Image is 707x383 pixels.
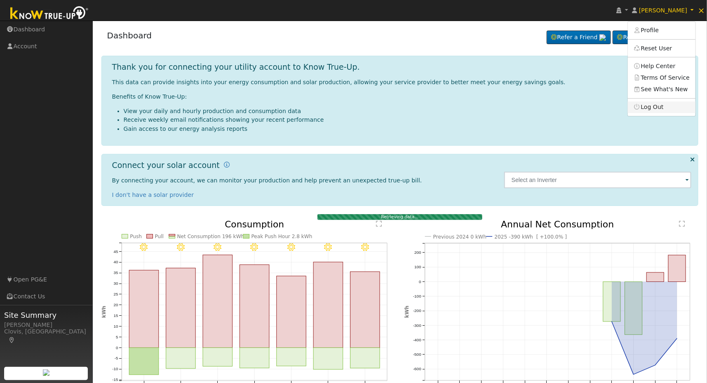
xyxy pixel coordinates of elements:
[124,107,692,116] li: View your daily and hourly production and consumption data
[203,348,233,366] rect: onclick=""
[112,62,360,72] h1: Thank you for connecting your utility account to Know True-Up.
[112,378,118,382] text: -15
[413,338,421,342] text: -400
[404,306,410,318] text: kWh
[676,337,679,340] circle: onclick=""
[603,282,620,322] rect: onclick=""
[504,172,692,188] input: Select an Inverter
[324,244,332,252] i: 8/11 - Clear
[177,244,185,252] i: 8/07 - Clear
[129,270,159,348] rect: onclick=""
[101,306,106,318] text: kWh
[113,260,118,265] text: 40
[350,348,380,369] rect: onclick=""
[419,279,421,284] text: 0
[4,327,88,345] div: Clovis, [GEOGRAPHIC_DATA]
[277,276,306,348] rect: onclick=""
[113,281,118,286] text: 30
[166,268,195,348] rect: onclick=""
[547,31,611,45] a: Refer a Friend
[225,219,284,229] text: Consumption
[314,348,343,370] rect: onclick=""
[414,265,421,270] text: 100
[116,335,118,339] text: 5
[214,244,221,252] i: 8/08 - Clear
[610,320,613,323] circle: onclick=""
[177,234,244,239] text: Net Consumption 196 kWh
[679,220,685,227] text: 
[4,310,88,321] span: Site Summary
[113,303,118,307] text: 20
[317,214,482,220] div: Retrieving data...
[613,31,693,45] a: Request a Cleaning
[113,324,118,329] text: 10
[599,34,606,41] img: retrieve
[361,244,369,252] i: 8/12 - Clear
[107,31,152,40] a: Dashboard
[314,262,343,348] rect: onclick=""
[113,313,118,318] text: 15
[251,234,312,239] text: Peak Push Hour 2.8 kWh
[140,244,148,252] i: 8/06 - Clear
[113,271,118,275] text: 35
[130,234,142,239] text: Push
[166,348,195,369] rect: onclick=""
[287,244,295,252] i: 8/10 - Clear
[6,5,93,23] img: Know True-Up
[155,234,164,239] text: Pull
[413,352,421,357] text: -500
[669,255,686,282] rect: onclick=""
[112,92,692,101] p: Benefits of Know True-Up:
[114,356,118,361] text: -5
[654,364,657,367] circle: onclick=""
[112,191,194,198] a: I don't have a solar provider
[647,272,664,282] rect: onclick=""
[277,348,306,366] rect: onclick=""
[124,125,692,133] li: Gain access to our energy analysis reports
[414,250,421,255] text: 200
[501,219,614,229] text: Annual Net Consumption
[112,79,566,85] span: This data can provide insights into your energy consumption and solar production, allowing your s...
[376,220,382,227] text: 
[628,60,695,72] a: Help Center
[413,367,421,371] text: -600
[350,272,380,348] rect: onclick=""
[698,5,705,15] span: ×
[112,161,220,170] h1: Connect your solar account
[628,72,695,83] a: Terms Of Service
[124,116,692,124] li: Receive weekly email notifications showing your recent performance
[129,348,159,375] rect: onclick=""
[116,345,118,350] text: 0
[112,177,422,184] span: By connecting your account, we can monitor your production and help prevent an unexpected true-up...
[43,369,49,376] img: retrieve
[240,348,270,368] rect: onclick=""
[413,323,421,328] text: -300
[625,282,642,335] rect: onclick=""
[628,25,695,36] a: Profile
[433,234,487,240] text: Previous 2024 0 kWh
[413,294,421,298] text: -100
[628,102,695,113] a: Log Out
[632,373,635,376] circle: onclick=""
[628,83,695,95] a: See What's New
[112,367,118,371] text: -10
[628,43,695,54] a: Reset User
[251,244,258,252] i: 8/09 - Clear
[203,255,233,348] rect: onclick=""
[240,265,270,348] rect: onclick=""
[413,309,421,313] text: -200
[639,7,687,14] span: [PERSON_NAME]
[4,321,88,329] div: [PERSON_NAME]
[8,337,16,343] a: Map
[113,249,118,254] text: 45
[494,234,567,240] text: 2025 -390 kWh [ +100.0% ]
[113,292,118,296] text: 25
